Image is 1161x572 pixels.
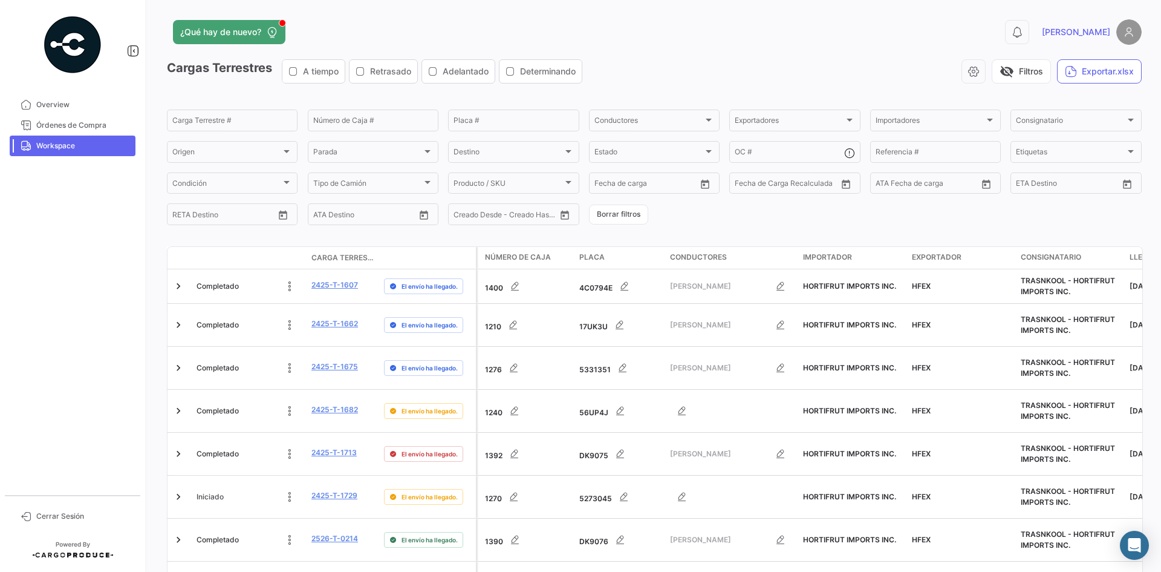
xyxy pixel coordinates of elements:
[735,181,756,189] input: Desde
[311,404,358,415] a: 2425-T-1682
[485,313,570,337] div: 1210
[803,320,896,329] span: HORTIFRUT IMPORTS INC.
[696,175,714,193] button: Open calendar
[876,181,912,189] input: ATA Desde
[579,485,660,509] div: 5273045
[313,181,422,189] span: Tipo de Camión
[203,212,251,220] input: Hasta
[507,212,555,220] input: Creado Hasta
[402,492,458,502] span: El envío ha llegado.
[197,534,239,545] span: Completado
[10,94,135,115] a: Overview
[579,313,660,337] div: 17UK3U
[402,363,458,373] span: El envío ha llegado.
[311,447,357,458] a: 2425-T-1713
[172,181,281,189] span: Condición
[803,535,896,544] span: HORTIFRUT IMPORTS INC.
[370,65,411,77] span: Retrasado
[172,212,194,220] input: Desde
[311,280,358,291] a: 2425-T-1607
[992,59,1051,84] button: visibility_offFiltros
[180,26,261,38] span: ¿Qué hay de nuevo?
[670,363,769,373] span: [PERSON_NAME]
[803,492,896,501] span: HORTIFRUT IMPORTS INC.
[485,274,570,298] div: 1400
[1016,150,1125,158] span: Etiquetas
[197,406,239,416] span: Completado
[173,20,285,44] button: ¿Qué hay de nuevo?
[197,363,239,373] span: Completado
[454,150,562,158] span: Destino
[556,206,574,224] button: Open calendar
[803,449,896,458] span: HORTIFRUT IMPORTS INC.
[402,406,458,416] span: El envío ha llegado.
[402,535,458,545] span: El envío ha llegado.
[977,175,995,193] button: Open calendar
[172,448,184,460] a: Expand/Collapse Row
[172,280,184,292] a: Expand/Collapse Row
[1021,530,1115,550] span: TRASNKOOL - HORTIFRUT IMPORTS INC.
[803,406,896,415] span: HORTIFRUT IMPORTS INC.
[594,118,703,127] span: Conductores
[579,252,605,263] span: Placa
[589,205,648,225] button: Borrar filtros
[402,281,458,291] span: El envío ha llegado.
[454,212,498,220] input: Creado Desde
[379,253,476,263] datatable-header-cell: Delay Status
[172,534,184,546] a: Expand/Collapse Row
[454,181,562,189] span: Producto / SKU
[1021,276,1115,296] span: TRASNKOOL - HORTIFRUT IMPORTS INC.
[311,533,358,544] a: 2526-T-0214
[670,281,769,292] span: [PERSON_NAME]
[579,528,660,552] div: DK9076
[670,252,727,263] span: Conductores
[36,120,131,131] span: Órdenes de Compra
[579,274,660,298] div: 4C0794E
[765,181,813,189] input: Hasta
[1021,444,1115,464] span: TRASNKOOL - HORTIFRUT IMPORTS INC.
[10,115,135,136] a: Órdenes de Compra
[274,206,292,224] button: Open calendar
[10,136,135,156] a: Workspace
[912,281,931,291] span: HFEX
[172,405,184,417] a: Expand/Collapse Row
[485,356,570,380] div: 1276
[172,319,184,331] a: Expand/Collapse Row
[36,140,131,151] span: Workspace
[359,212,407,220] input: ATA Hasta
[402,449,458,459] span: El envío ha llegado.
[1000,64,1014,79] span: visibility_off
[1118,175,1136,193] button: Open calendar
[579,442,660,466] div: DK9075
[485,442,570,466] div: 1392
[1116,19,1142,45] img: placeholder-user.png
[912,406,931,415] span: HFEX
[303,65,339,77] span: A tiempo
[311,318,358,329] a: 2425-T-1662
[36,99,131,110] span: Overview
[313,212,350,220] input: ATA Desde
[665,247,798,269] datatable-header-cell: Conductores
[912,492,931,501] span: HFEX
[579,356,660,380] div: 5331351
[415,206,433,224] button: Open calendar
[311,361,358,372] a: 2425-T-1675
[402,320,458,330] span: El envío ha llegado.
[443,65,489,77] span: Adelantado
[192,253,307,263] datatable-header-cell: Estado
[912,449,931,458] span: HFEX
[1016,118,1125,127] span: Consignatario
[172,150,281,158] span: Origen
[485,528,570,552] div: 1390
[837,175,855,193] button: Open calendar
[485,252,551,263] span: Número de Caja
[625,181,673,189] input: Hasta
[921,181,969,189] input: ATA Hasta
[1016,247,1125,269] datatable-header-cell: Consignatario
[197,449,239,459] span: Completado
[1021,487,1115,507] span: TRASNKOOL - HORTIFRUT IMPORTS INC.
[1057,59,1142,84] button: Exportar.xlsx
[803,252,852,263] span: Importador
[197,491,224,502] span: Iniciado
[912,535,931,544] span: HFEX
